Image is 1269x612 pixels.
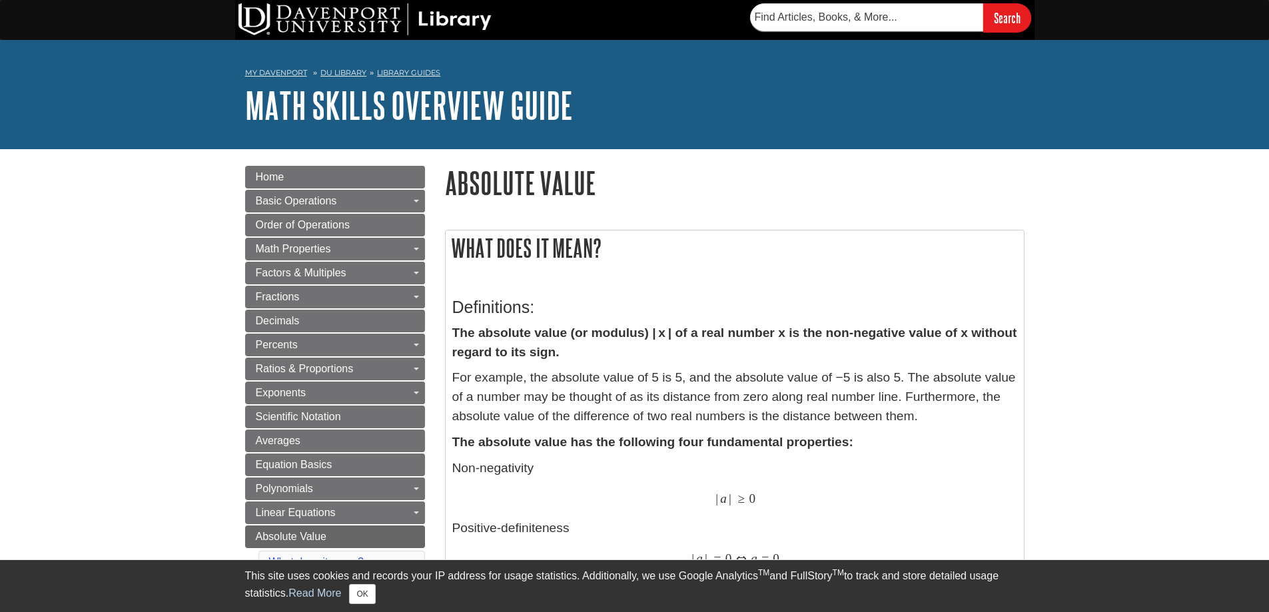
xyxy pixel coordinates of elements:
[245,85,573,126] a: Math Skills Overview Guide
[750,3,983,31] input: Find Articles, Books, & More...
[256,195,337,206] span: Basic Operations
[256,531,326,542] span: Absolute Value
[715,491,718,506] span: |
[773,551,779,566] span: 0
[256,435,300,446] span: Averages
[696,551,703,566] span: a
[256,219,350,230] span: Order of Operations
[452,435,853,449] strong: The absolute value has the following four fundamental properties:
[288,587,341,599] a: Read More
[256,459,332,470] span: Equation Basics
[245,238,425,260] a: Math Properties
[245,382,425,404] a: Exponents
[729,491,731,506] span: |
[245,525,425,548] a: Absolute Value
[452,326,1017,359] strong: The absolute value (or modulus) | x | of a real number x is the non-negative value of x without r...
[238,3,492,35] img: DU Library
[758,568,769,577] sup: TM
[256,507,336,518] span: Linear Equations
[245,477,425,500] a: Polynomials
[245,64,1025,85] nav: breadcrumb
[245,190,425,212] a: Basic Operations
[256,315,300,326] span: Decimals
[750,3,1031,32] form: Searches DU Library's articles, books, and more
[245,454,425,476] a: Equation Basics
[245,334,425,356] a: Percents
[256,411,341,422] span: Scientific Notation
[445,166,1025,200] h1: Absolute Value
[736,551,747,566] span: ⇔
[245,568,1025,604] div: This site uses cookies and records your IP address for usage statistics. Additionally, we use Goo...
[245,166,425,188] a: Home
[349,584,375,604] button: Close
[256,339,298,350] span: Percents
[725,551,732,566] span: 0
[691,551,694,566] span: |
[245,310,425,332] a: Decimals
[256,291,300,302] span: Fractions
[377,68,440,77] a: Library Guides
[720,491,727,506] span: a
[452,298,1017,317] h3: Definitions:
[714,551,721,566] span: =
[245,67,307,79] a: My Davenport
[256,171,284,182] span: Home
[245,501,425,524] a: Linear Equations
[983,3,1031,32] input: Search
[737,491,745,506] span: ≥
[256,267,346,278] span: Factors & Multiples
[256,387,306,398] span: Exponents
[256,363,354,374] span: Ratios & Proportions
[833,568,844,577] sup: TM
[446,230,1024,266] h2: What does it mean?
[245,214,425,236] a: Order of Operations
[761,551,769,566] span: =
[452,368,1017,426] p: For example, the absolute value of 5 is 5, and the absolute value of −5 is also 5. The absolute v...
[749,491,755,506] span: 0
[245,358,425,380] a: Ratios & Proportions
[245,262,425,284] a: Factors & Multiples
[269,556,364,567] a: What does it mean?
[245,406,425,428] a: Scientific Notation
[256,243,331,254] span: Math Properties
[705,551,707,566] span: |
[320,68,366,77] a: DU Library
[245,286,425,308] a: Fractions
[245,430,425,452] a: Averages
[751,551,757,566] span: a
[256,483,313,494] span: Polynomials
